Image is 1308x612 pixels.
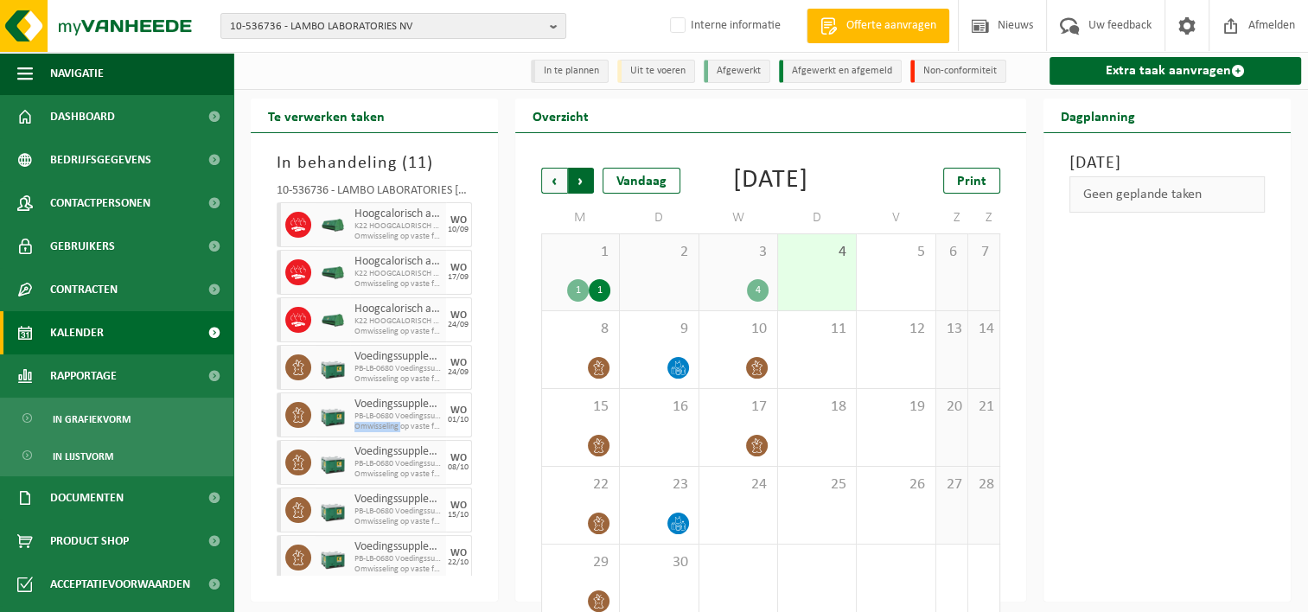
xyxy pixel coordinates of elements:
span: 10-536736 - LAMBO LABORATORIES NV [230,14,543,40]
a: Print [943,168,1000,194]
span: 5 [865,243,926,262]
span: 24 [708,475,769,494]
span: PB-LB-0680 Voedingssupplementen categorie 3 [354,411,442,422]
span: Offerte aanvragen [842,17,941,35]
h2: Dagplanning [1043,99,1152,132]
span: 17 [708,398,769,417]
span: 28 [977,475,991,494]
span: In grafiekvorm [53,403,131,436]
div: WO [450,310,467,321]
span: Vorige [541,168,567,194]
span: In lijstvorm [53,440,113,473]
span: Volgende [568,168,594,194]
span: Acceptatievoorwaarden [50,563,190,606]
li: Afgewerkt [704,60,770,83]
div: WO [450,263,467,273]
span: 11 [787,320,847,339]
span: Voedingssupplementen, bevat producten van dierlijke oorsprong, categorie 3 [354,493,442,507]
img: PB-LB-0680-HPE-GN-01 [320,354,346,380]
span: Rapportage [50,354,117,398]
li: Uit te voeren [617,60,695,83]
span: K22 HOOGCALORISCH AFVAL [354,269,442,279]
li: Non-conformiteit [910,60,1006,83]
div: 1 [589,279,610,302]
span: 8 [551,320,610,339]
img: HK-XK-22-GN-00 [320,266,346,279]
li: In te plannen [531,60,609,83]
span: Contactpersonen [50,182,150,225]
span: 11 [408,155,427,172]
span: 22 [551,475,610,494]
span: PB-LB-0680 Voedingssupplementen categorie 3 [354,554,442,564]
span: 30 [628,553,689,572]
div: 10-536736 - LAMBO LABORATORIES [GEOGRAPHIC_DATA] - [GEOGRAPHIC_DATA] [277,185,472,202]
td: W [699,202,778,233]
span: 20 [945,398,959,417]
span: Omwisseling op vaste frequentie [354,327,442,337]
span: Bedrijfsgegevens [50,138,151,182]
span: 16 [628,398,689,417]
div: 01/10 [448,416,469,424]
span: Navigatie [50,52,104,95]
span: 7 [977,243,991,262]
a: In grafiekvorm [4,402,229,435]
span: Contracten [50,268,118,311]
div: Geen geplande taken [1069,176,1265,213]
img: PB-LB-0680-HPE-GN-01 [320,402,346,428]
span: Voedingssupplementen, bevat producten van dierlijke oorsprong, categorie 3 [354,398,442,411]
span: 10 [708,320,769,339]
div: WO [450,453,467,463]
span: 18 [787,398,847,417]
span: 9 [628,320,689,339]
div: 17/09 [448,273,469,282]
span: Omwisseling op vaste frequentie [354,279,442,290]
div: WO [450,500,467,511]
span: 1 [551,243,610,262]
span: 25 [787,475,847,494]
span: Omwisseling op vaste frequentie (incl. verwerking) [354,517,442,527]
img: HK-XK-22-GN-00 [320,219,346,232]
span: 14 [977,320,991,339]
div: 10/09 [448,226,469,234]
span: K22 HOOGCALORISCH AFVAL [354,316,442,327]
img: HK-XK-22-GN-00 [320,314,346,327]
span: 4 [787,243,847,262]
div: WO [450,215,467,226]
span: 13 [945,320,959,339]
img: PB-LB-0680-HPE-GN-01 [320,545,346,571]
div: 08/10 [448,463,469,472]
span: 3 [708,243,769,262]
span: Hoogcalorisch afval [354,207,442,221]
span: 27 [945,475,959,494]
div: Vandaag [603,168,680,194]
div: WO [450,548,467,558]
h3: [DATE] [1069,150,1265,176]
a: Offerte aanvragen [807,9,949,43]
span: Omwisseling op vaste frequentie [354,232,442,242]
span: PB-LB-0680 Voedingssupplementen categorie 3 [354,507,442,517]
div: [DATE] [733,168,808,194]
span: Omwisseling op vaste frequentie (incl. verwerking) [354,422,442,432]
span: Documenten [50,476,124,520]
div: 24/09 [448,368,469,377]
span: 15 [551,398,610,417]
div: 4 [747,279,769,302]
span: Omwisseling op vaste frequentie (incl. verwerking) [354,374,442,385]
span: PB-LB-0680 Voedingssupplementen categorie 3 [354,364,442,374]
td: Z [968,202,1000,233]
li: Afgewerkt en afgemeld [779,60,902,83]
h2: Overzicht [515,99,606,132]
td: M [541,202,620,233]
span: Voedingssupplementen, bevat producten van dierlijke oorsprong, categorie 3 [354,350,442,364]
span: Hoogcalorisch afval [354,303,442,316]
span: Print [957,175,986,188]
span: 29 [551,553,610,572]
span: K22 HOOGCALORISCH AFVAL [354,221,442,232]
h3: In behandeling ( ) [277,150,472,176]
div: WO [450,358,467,368]
span: 19 [865,398,926,417]
div: WO [450,405,467,416]
span: 2 [628,243,689,262]
a: In lijstvorm [4,439,229,472]
button: 10-536736 - LAMBO LABORATORIES NV [220,13,566,39]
